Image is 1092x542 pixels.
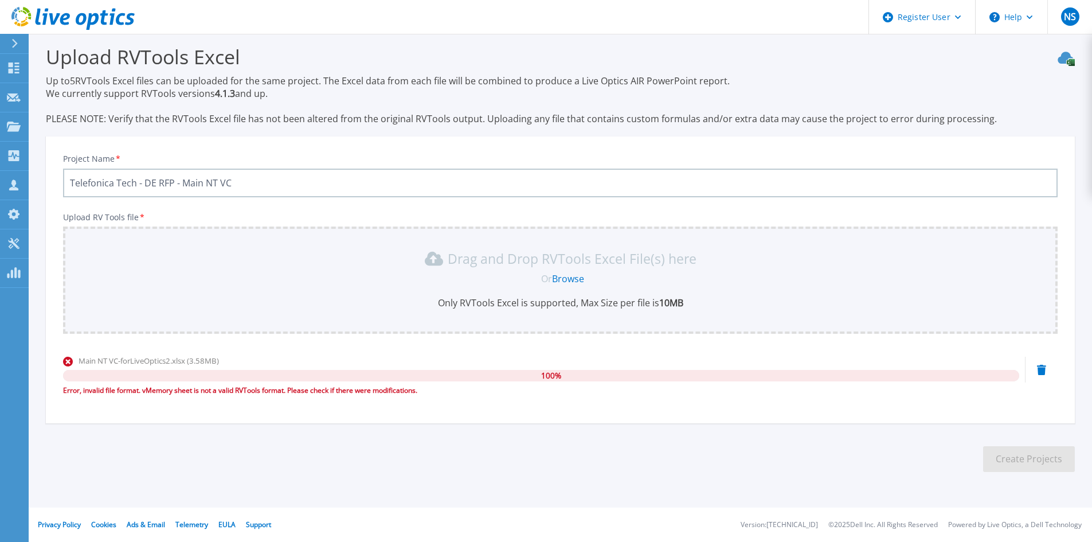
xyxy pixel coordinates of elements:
[70,249,1051,309] div: Drag and Drop RVTools Excel File(s) here OrBrowseOnly RVTools Excel is supported, Max Size per fi...
[1064,12,1076,21] span: NS
[448,253,696,264] p: Drag and Drop RVTools Excel File(s) here
[983,446,1075,472] button: Create Projects
[38,520,81,529] a: Privacy Policy
[63,213,1058,222] p: Upload RV Tools file
[828,521,938,529] li: © 2025 Dell Inc. All Rights Reserved
[659,297,683,309] b: 10MB
[63,169,1058,197] input: Enter Project Name
[46,44,1075,70] h3: Upload RVTools Excel
[70,297,1051,309] p: Only RVTools Excel is supported, Max Size per file is
[541,272,552,285] span: Or
[541,370,561,381] span: 100 %
[741,521,818,529] li: Version: [TECHNICAL_ID]
[79,356,219,366] span: Main NT VC-forLiveOptics2.xlsx (3.58MB)
[63,155,122,163] label: Project Name
[63,385,1019,396] div: Error, invalid file format. vMemory sheet is not a valid RVTools format. Please check if there we...
[552,272,584,285] a: Browse
[175,520,208,529] a: Telemetry
[127,520,165,529] a: Ads & Email
[91,520,116,529] a: Cookies
[215,87,235,100] strong: 4.1.3
[246,520,271,529] a: Support
[46,75,1075,125] p: Up to 5 RVTools Excel files can be uploaded for the same project. The Excel data from each file w...
[218,520,236,529] a: EULA
[948,521,1082,529] li: Powered by Live Optics, a Dell Technology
